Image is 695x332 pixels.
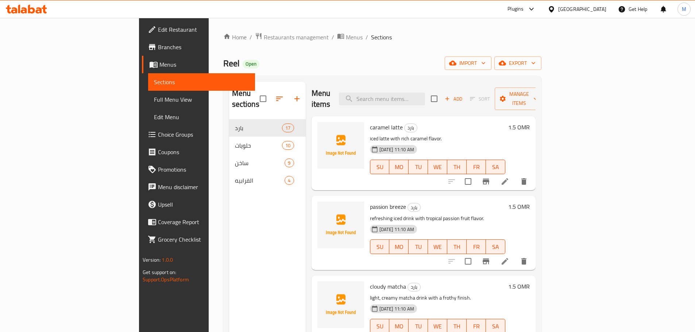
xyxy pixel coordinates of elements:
a: Choice Groups [142,126,255,143]
div: items [285,159,294,167]
div: items [282,141,294,150]
a: Sections [148,73,255,91]
a: Edit Restaurant [142,21,255,38]
button: FR [467,239,486,254]
h2: Menu items [312,88,331,110]
span: passion breeze [370,201,406,212]
a: Menu disclaimer [142,178,255,196]
button: Manage items [495,87,544,110]
span: Upsell [158,200,249,209]
p: iced latte with rich caramel flavor. [370,134,505,143]
span: WE [431,321,444,332]
a: Restaurants management [255,32,329,42]
a: Support.OpsPlatform [143,275,189,284]
div: items [285,176,294,185]
nav: breadcrumb [223,32,541,42]
span: FR [470,321,483,332]
span: M [682,5,686,13]
button: TU [409,160,428,174]
span: Select to update [460,174,476,189]
button: Branch-specific-item [477,173,495,190]
span: Add [444,95,463,103]
span: Select all sections [255,91,271,106]
button: TU [409,239,428,254]
span: ساخن [235,159,285,167]
button: Add [442,93,465,105]
div: حلويات10 [229,137,306,154]
a: Promotions [142,161,255,178]
span: caramel latte [370,122,403,133]
span: Select to update [460,254,476,269]
div: Plugins [507,5,524,13]
div: ساخن9 [229,154,306,172]
span: [DATE] 11:10 AM [377,146,417,153]
span: بارد [235,124,282,132]
a: Coupons [142,143,255,161]
button: delete [515,173,533,190]
span: Version: [143,255,161,265]
span: Manage items [501,90,538,108]
span: cloudy matcha [370,281,406,292]
button: Branch-specific-item [477,253,495,270]
p: light, creamy matcha drink with a frothy finish. [370,293,505,302]
span: Menus [346,33,363,42]
div: بارد17 [229,119,306,137]
span: Edit Menu [154,113,249,121]
span: 4 [285,177,293,184]
button: delete [515,253,533,270]
span: Menu disclaimer [158,183,249,191]
button: FR [467,160,486,174]
span: Menus [159,60,249,69]
span: بارد [408,283,420,291]
div: الفرابيه4 [229,172,306,189]
button: WE [428,160,447,174]
div: بارد [408,283,421,292]
span: 10 [282,142,293,149]
a: Grocery Checklist [142,231,255,248]
span: SU [373,242,387,252]
span: TU [412,321,425,332]
img: passion breeze [317,202,364,248]
span: Edit Restaurant [158,25,249,34]
span: حلويات [235,141,282,150]
span: MO [392,242,406,252]
span: Choice Groups [158,130,249,139]
h6: 1.5 OMR [508,122,530,132]
span: Add item [442,93,465,105]
a: Branches [142,38,255,56]
div: الفرابيه [235,176,285,185]
a: Coverage Report [142,213,255,231]
span: TU [412,162,425,172]
a: Upsell [142,196,255,213]
h6: 1.5 OMR [508,281,530,292]
span: بارد [405,124,417,132]
button: import [445,56,491,70]
span: Select section [426,91,442,106]
span: export [500,59,536,68]
p: refreshing iced drink with tropical passion fruit flavor. [370,214,505,223]
a: Full Menu View [148,91,255,108]
span: FR [470,162,483,172]
button: SA [486,239,505,254]
h6: 1.5 OMR [508,202,530,212]
span: SA [489,162,502,172]
span: [DATE] 11:10 AM [377,226,417,233]
span: Restaurants management [264,33,329,42]
span: TH [450,242,464,252]
a: Edit Menu [148,108,255,126]
span: 17 [282,125,293,132]
li: / [332,33,334,42]
a: Menus [142,56,255,73]
li: / [366,33,368,42]
button: export [494,56,541,70]
button: MO [389,160,409,174]
span: Branches [158,43,249,51]
button: SU [370,160,390,174]
span: SU [373,162,387,172]
span: 1.0.0 [162,255,173,265]
span: import [451,59,486,68]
